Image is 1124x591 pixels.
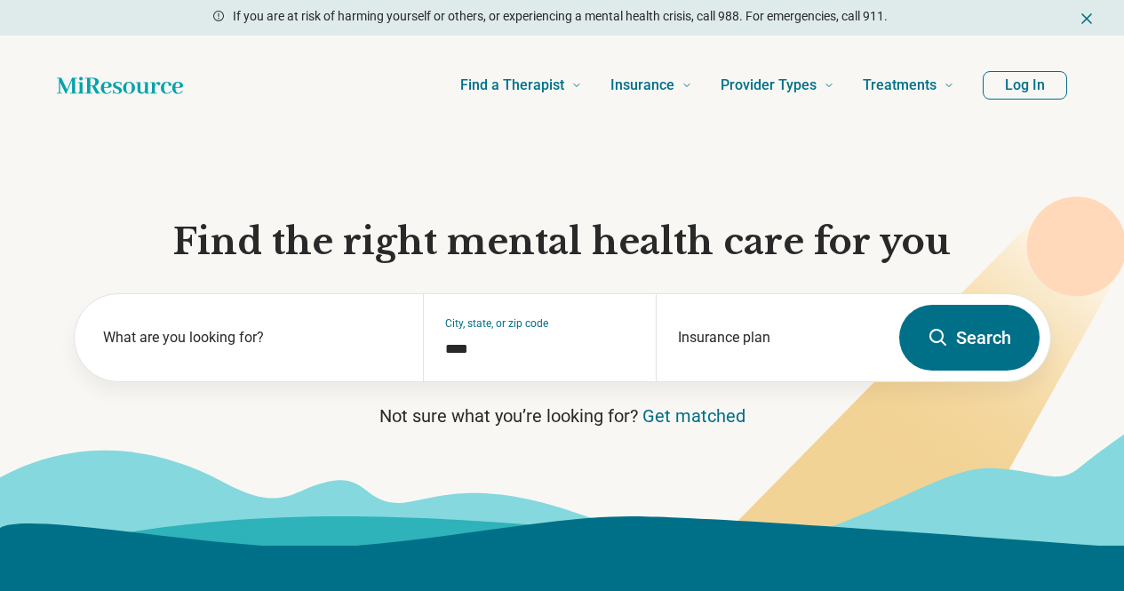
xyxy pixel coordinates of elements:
span: Treatments [863,73,937,98]
p: If you are at risk of harming yourself or others, or experiencing a mental health crisis, call 98... [233,7,888,26]
button: Search [899,305,1040,371]
span: Provider Types [721,73,817,98]
button: Dismiss [1078,7,1096,28]
h1: Find the right mental health care for you [74,219,1051,265]
span: Insurance [610,73,674,98]
a: Get matched [642,405,745,427]
button: Log In [983,71,1067,100]
a: Treatments [863,50,954,121]
span: Find a Therapist [460,73,564,98]
p: Not sure what you’re looking for? [74,403,1051,428]
a: Find a Therapist [460,50,582,121]
label: What are you looking for? [103,327,403,348]
a: Provider Types [721,50,834,121]
a: Home page [57,68,183,103]
a: Insurance [610,50,692,121]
